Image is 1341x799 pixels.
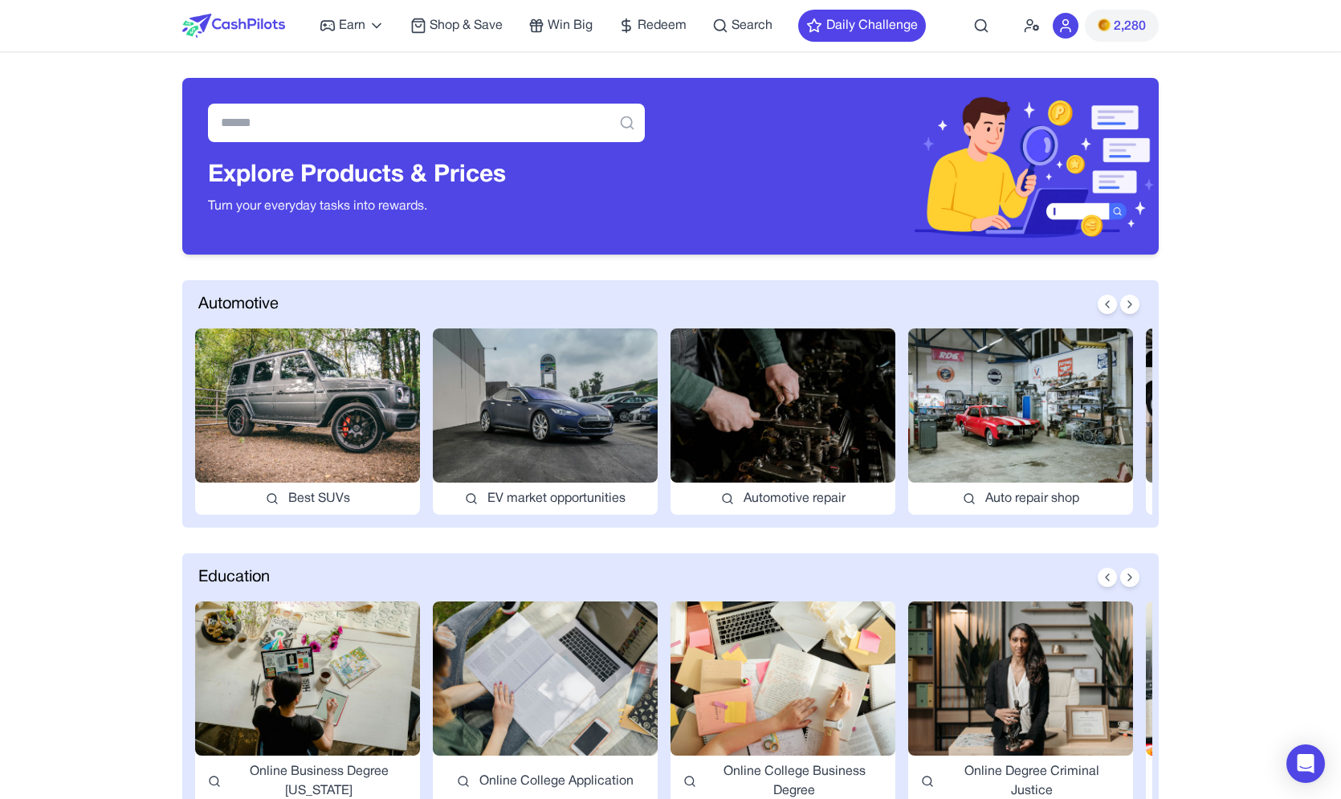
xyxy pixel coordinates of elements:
span: Automotive repair [744,489,846,508]
img: Header decoration [670,78,1159,255]
button: Daily Challenge [798,10,926,42]
span: Best SUVs [288,489,350,508]
span: Earn [339,16,365,35]
h3: Explore Products & Prices [208,161,645,190]
a: Shop & Save [410,16,503,35]
a: Win Big [528,16,593,35]
span: EV market opportunities [487,489,626,508]
span: Redeem [638,16,687,35]
a: Redeem [618,16,687,35]
img: CashPilots Logo [182,14,285,38]
span: Automotive [198,293,279,316]
span: Online College Application [479,772,634,791]
button: PMs2,280 [1085,10,1159,42]
span: Education [198,566,270,589]
div: Open Intercom Messenger [1286,744,1325,783]
span: Shop & Save [430,16,503,35]
a: Earn [320,16,385,35]
span: Auto repair shop [985,489,1079,508]
span: Search [732,16,772,35]
span: 2,280 [1114,17,1146,36]
p: Turn your everyday tasks into rewards. [208,197,645,216]
a: Search [712,16,772,35]
img: PMs [1098,18,1111,31]
span: Win Big [548,16,593,35]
